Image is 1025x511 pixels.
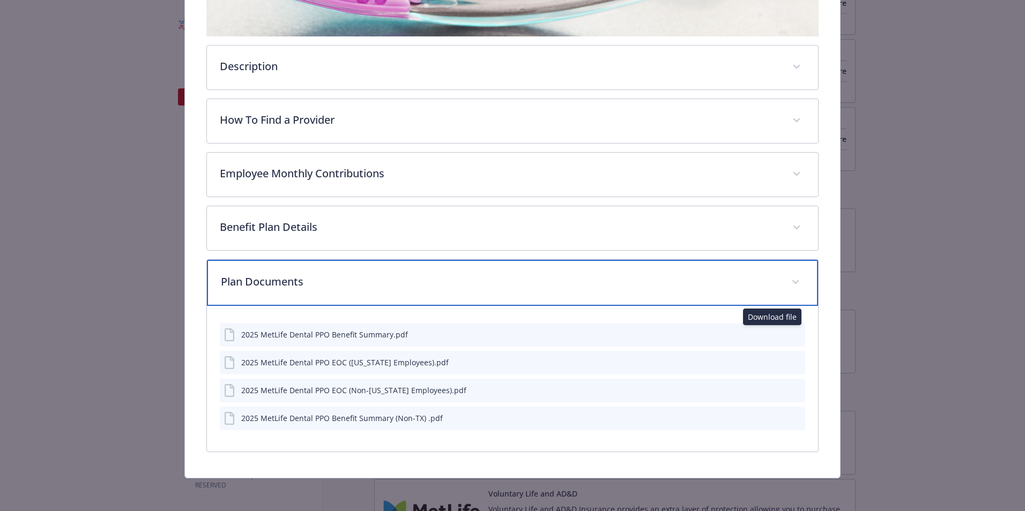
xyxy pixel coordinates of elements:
div: 2025 MetLife Dental PPO EOC (Non-[US_STATE] Employees).pdf [241,385,466,396]
button: download file [774,329,783,340]
div: 2025 MetLife Dental PPO Benefit Summary (Non-TX) .pdf [241,412,443,424]
div: Description [207,46,818,89]
p: Benefit Plan Details [220,219,779,235]
p: Plan Documents [221,274,778,290]
p: Employee Monthly Contributions [220,166,779,182]
div: 2025 MetLife Dental PPO Benefit Summary.pdf [241,329,408,340]
button: download file [774,385,783,396]
div: 2025 MetLife Dental PPO EOC ([US_STATE] Employees).pdf [241,357,449,368]
button: download file [774,412,783,424]
div: Plan Documents [207,260,818,306]
button: preview file [791,385,801,396]
p: Description [220,58,779,74]
button: preview file [791,329,801,340]
div: Download file [743,309,801,325]
button: download file [774,357,783,368]
p: How To Find a Provider [220,112,779,128]
div: Employee Monthly Contributions [207,153,818,197]
div: Plan Documents [207,306,818,452]
button: preview file [791,412,801,424]
div: Benefit Plan Details [207,206,818,250]
div: How To Find a Provider [207,99,818,143]
button: preview file [791,357,801,368]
